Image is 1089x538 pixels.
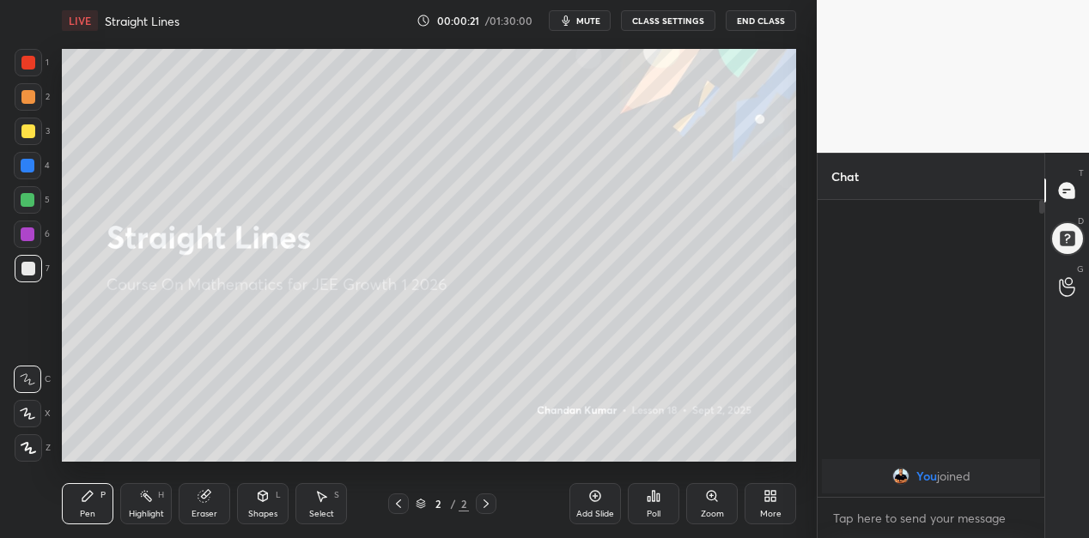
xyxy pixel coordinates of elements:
[760,510,782,518] div: More
[818,154,873,199] p: Chat
[892,468,910,485] img: 1e38c583a5a84d2d90cd8c4fa013e499.jpg
[15,83,50,111] div: 2
[1079,166,1084,179] p: T
[14,366,51,393] div: C
[14,221,50,248] div: 6
[334,491,339,499] div: S
[429,499,447,509] div: 2
[726,10,796,31] button: End Class
[105,13,179,29] h4: Straight Lines
[459,496,469,511] div: 2
[14,186,50,214] div: 5
[15,118,50,145] div: 3
[309,510,334,518] div: Select
[192,510,217,518] div: Eraser
[647,510,660,518] div: Poll
[62,10,98,31] div: LIVE
[158,491,164,499] div: H
[100,491,106,499] div: P
[15,434,51,462] div: Z
[576,510,614,518] div: Add Slide
[248,510,277,518] div: Shapes
[276,491,281,499] div: L
[450,499,455,509] div: /
[129,510,164,518] div: Highlight
[701,510,724,518] div: Zoom
[14,400,51,427] div: X
[1077,263,1084,275] p: G
[916,469,937,483] span: You
[1078,215,1084,227] p: D
[818,456,1044,497] div: grid
[14,152,50,179] div: 4
[15,49,49,76] div: 1
[576,15,600,27] span: mute
[80,510,95,518] div: Pen
[549,10,611,31] button: mute
[15,255,50,282] div: 7
[621,10,715,31] button: CLASS SETTINGS
[937,469,970,483] span: joined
